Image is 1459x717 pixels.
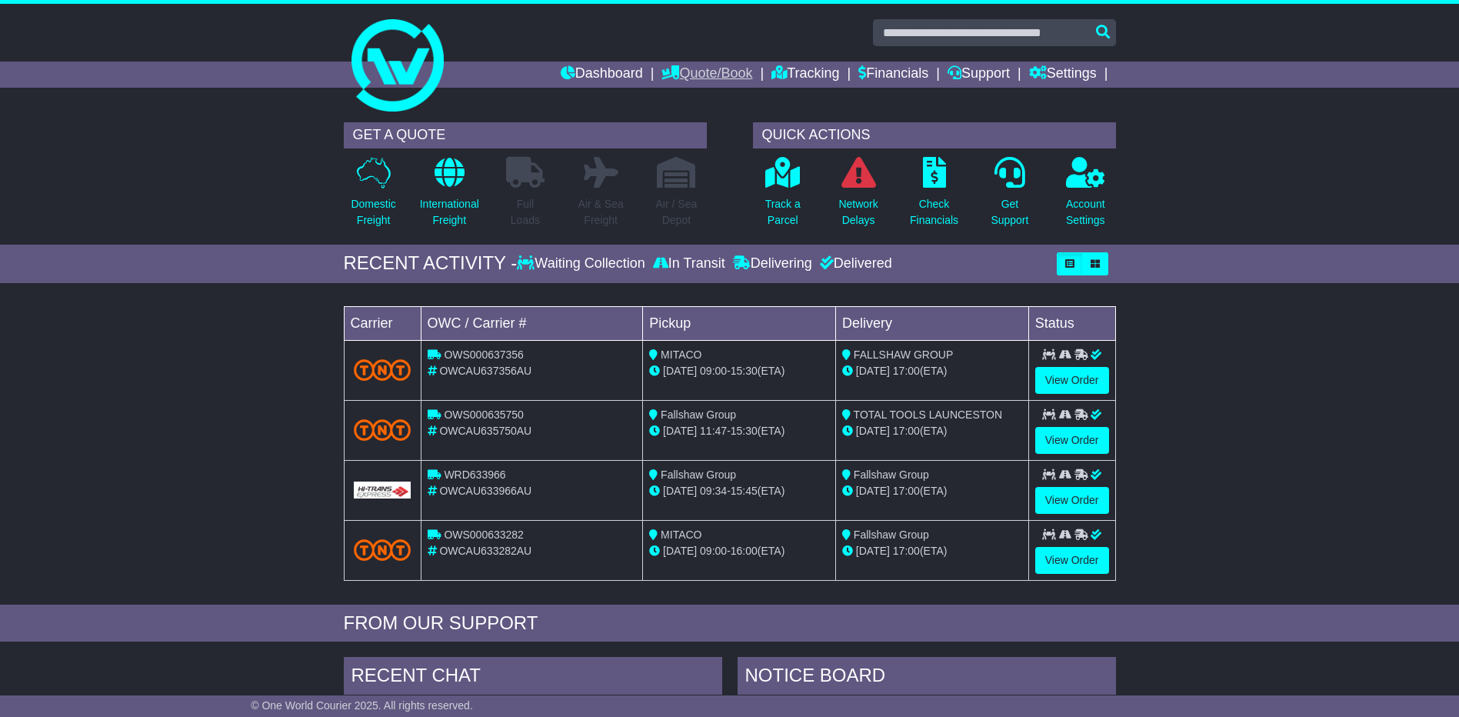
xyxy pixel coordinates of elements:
[854,529,929,541] span: Fallshaw Group
[838,196,878,228] p: Network Delays
[948,62,1010,88] a: Support
[991,196,1028,228] p: Get Support
[856,545,890,557] span: [DATE]
[816,255,892,272] div: Delivered
[738,657,1116,699] div: NOTICE BOARD
[731,545,758,557] span: 16:00
[661,529,701,541] span: MITACO
[1066,196,1105,228] p: Account Settings
[990,156,1029,237] a: GetSupport
[893,485,920,497] span: 17:00
[643,306,836,340] td: Pickup
[506,196,545,228] p: Full Loads
[251,699,473,712] span: © One World Courier 2025. All rights reserved.
[649,483,829,499] div: - (ETA)
[421,306,643,340] td: OWC / Carrier #
[854,348,953,361] span: FALLSHAW GROUP
[439,365,531,377] span: OWCAU637356AU
[439,485,531,497] span: OWCAU633966AU
[663,425,697,437] span: [DATE]
[661,469,736,481] span: Fallshaw Group
[731,425,758,437] span: 15:30
[354,482,411,499] img: GetCarrierServiceLogo
[578,196,624,228] p: Air & Sea Freight
[729,255,816,272] div: Delivering
[649,423,829,439] div: - (ETA)
[893,545,920,557] span: 17:00
[700,425,727,437] span: 11:47
[1035,367,1109,394] a: View Order
[517,255,648,272] div: Waiting Collection
[1035,427,1109,454] a: View Order
[1029,62,1097,88] a: Settings
[656,196,698,228] p: Air / Sea Depot
[444,469,505,481] span: WRD633966
[842,543,1022,559] div: (ETA)
[661,348,701,361] span: MITACO
[909,156,959,237] a: CheckFinancials
[649,255,729,272] div: In Transit
[835,306,1028,340] td: Delivery
[753,122,1116,148] div: QUICK ACTIONS
[858,62,928,88] a: Financials
[1028,306,1115,340] td: Status
[350,156,396,237] a: DomesticFreight
[649,543,829,559] div: - (ETA)
[344,612,1116,635] div: FROM OUR SUPPORT
[854,469,929,481] span: Fallshaw Group
[856,365,890,377] span: [DATE]
[444,348,524,361] span: OWS000637356
[771,62,839,88] a: Tracking
[700,545,727,557] span: 09:00
[893,365,920,377] span: 17:00
[765,196,801,228] p: Track a Parcel
[764,156,801,237] a: Track aParcel
[731,485,758,497] span: 15:45
[354,539,411,560] img: TNT_Domestic.png
[700,485,727,497] span: 09:34
[661,409,736,421] span: Fallshaw Group
[649,363,829,379] div: - (ETA)
[444,409,524,421] span: OWS000635750
[838,156,878,237] a: NetworkDelays
[351,196,395,228] p: Domestic Freight
[842,423,1022,439] div: (ETA)
[663,545,697,557] span: [DATE]
[842,483,1022,499] div: (ETA)
[1065,156,1106,237] a: AccountSettings
[354,419,411,440] img: TNT_Domestic.png
[344,657,722,699] div: RECENT CHAT
[854,409,1002,421] span: TOTAL TOOLS LAUNCESTON
[731,365,758,377] span: 15:30
[663,365,697,377] span: [DATE]
[419,156,480,237] a: InternationalFreight
[842,363,1022,379] div: (ETA)
[561,62,643,88] a: Dashboard
[344,122,707,148] div: GET A QUOTE
[856,425,890,437] span: [DATE]
[420,196,479,228] p: International Freight
[344,306,421,340] td: Carrier
[1035,547,1109,574] a: View Order
[344,252,518,275] div: RECENT ACTIVITY -
[439,425,531,437] span: OWCAU635750AU
[354,359,411,380] img: TNT_Domestic.png
[661,62,752,88] a: Quote/Book
[1035,487,1109,514] a: View Order
[439,545,531,557] span: OWCAU633282AU
[893,425,920,437] span: 17:00
[910,196,958,228] p: Check Financials
[444,529,524,541] span: OWS000633282
[856,485,890,497] span: [DATE]
[663,485,697,497] span: [DATE]
[700,365,727,377] span: 09:00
